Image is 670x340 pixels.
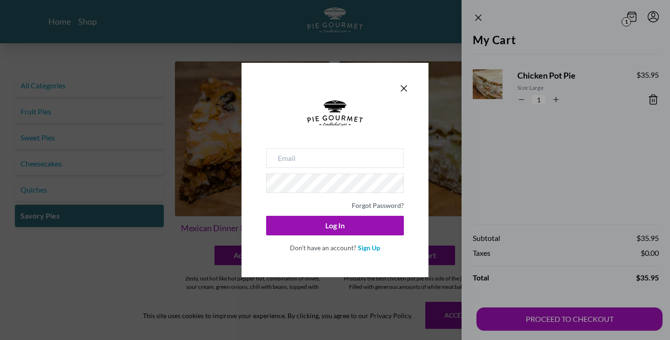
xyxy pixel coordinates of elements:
span: Don't have an account? [290,244,356,252]
a: Forgot Password? [352,201,404,209]
button: Log In [266,216,404,235]
button: Close panel [398,83,409,94]
input: Email [266,148,404,168]
a: Sign Up [358,244,380,252]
